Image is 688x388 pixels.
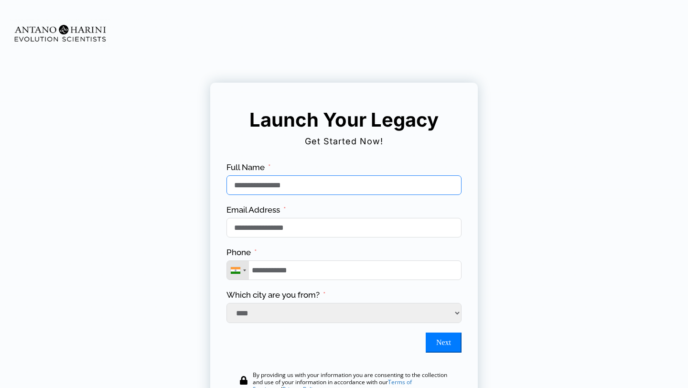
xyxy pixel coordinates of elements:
label: Phone [226,247,257,258]
select: Which city are you from? [226,303,462,323]
h5: Launch Your Legacy [244,108,444,132]
button: Next [426,333,462,353]
label: Which city are you from? [226,290,326,301]
h2: Get Started Now! [225,133,463,150]
input: Phone [226,260,462,280]
img: Evolution-Scientist (2) [10,20,110,47]
label: Full Name [226,162,271,173]
input: Email Address [226,218,462,237]
div: Telephone country code [227,261,249,280]
label: Email Address [226,205,286,216]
